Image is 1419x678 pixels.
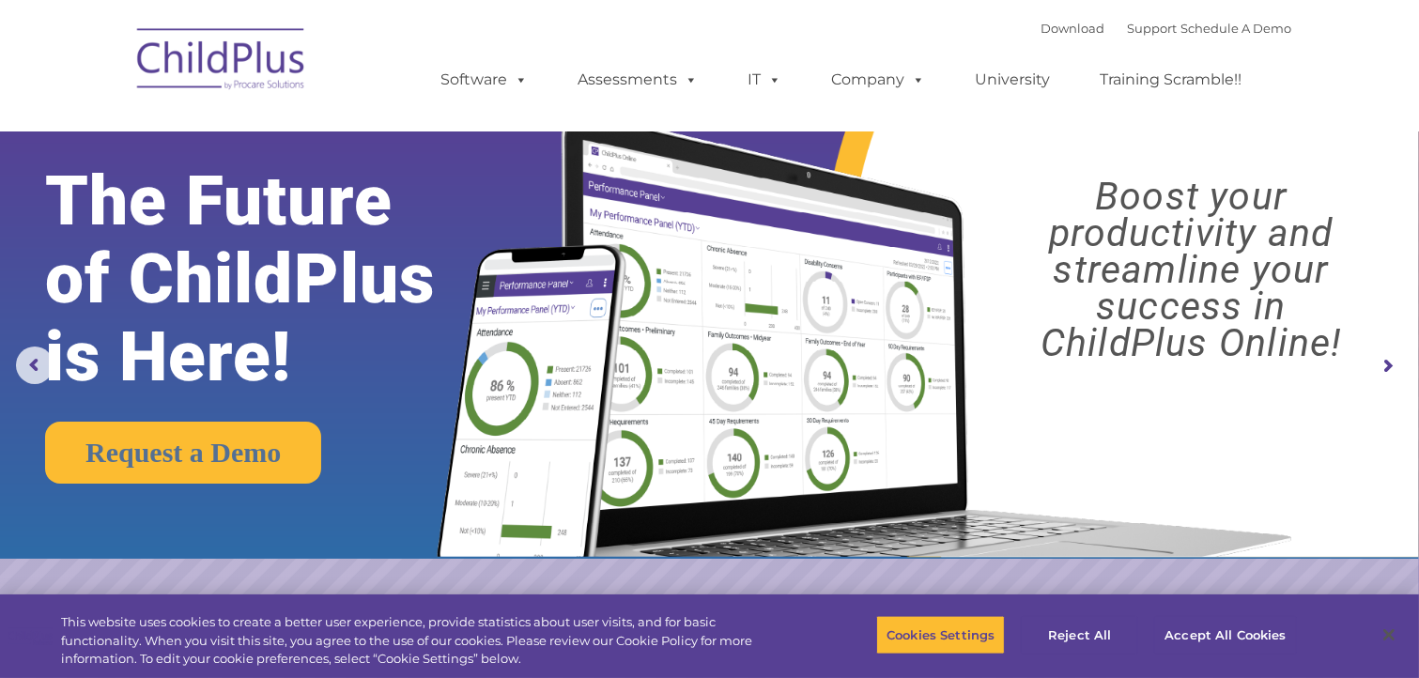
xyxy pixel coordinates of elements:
[957,61,1070,99] a: University
[730,61,801,99] a: IT
[1154,615,1296,655] button: Accept All Cookies
[128,15,316,109] img: ChildPlus by Procare Solutions
[261,201,341,215] span: Phone number
[1041,21,1292,36] font: |
[45,162,499,396] rs-layer: The Future of ChildPlus is Here!
[1021,615,1138,655] button: Reject All
[813,61,945,99] a: Company
[1368,614,1410,655] button: Close
[1128,21,1178,36] a: Support
[1082,61,1261,99] a: Training Scramble!!
[1181,21,1292,36] a: Schedule A Demo
[261,124,318,138] span: Last name
[1041,21,1105,36] a: Download
[45,422,321,484] a: Request a Demo
[876,615,1005,655] button: Cookies Settings
[980,178,1401,362] rs-layer: Boost your productivity and streamline your success in ChildPlus Online!
[560,61,717,99] a: Assessments
[61,613,780,669] div: This website uses cookies to create a better user experience, provide statistics about user visit...
[423,61,548,99] a: Software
